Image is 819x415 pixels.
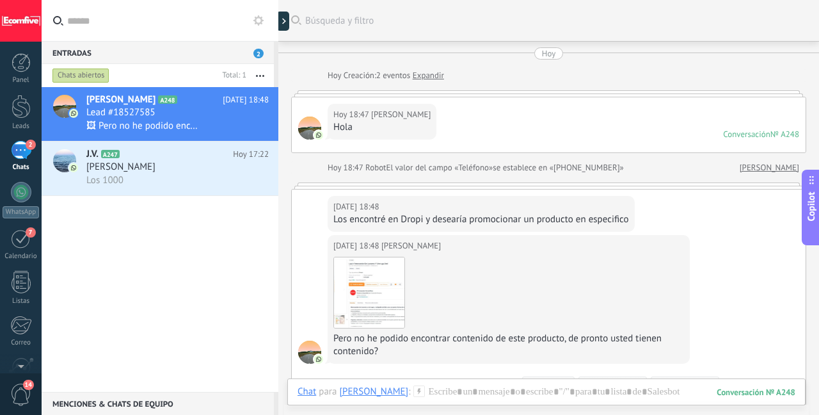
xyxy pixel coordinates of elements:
div: Pero no he podido encontrar contenido de este producto, de pronto usted tienen contenido? [333,332,684,358]
div: Menciones & Chats de equipo [42,392,274,415]
a: avatariconJ.V.A247Hoy 17:22[PERSON_NAME]Los 1000 [42,142,278,195]
span: Lead #18527585 [86,106,155,119]
div: Listas [3,297,40,305]
span: : [408,386,410,398]
img: icon [69,163,78,172]
span: [PERSON_NAME] [86,161,155,174]
a: avataricon[PERSON_NAME]A248[DATE] 18:48Lead #18527585🖼 Pero no he podido encontrar contenido de e... [42,87,278,141]
span: Hansel Castañeda B. [298,341,321,364]
span: El valor del campo «Teléfono» [386,161,493,174]
span: Hansel Castañeda B. [298,117,321,140]
div: Hoy 18:47 [328,161,365,174]
div: Panel [3,76,40,85]
span: se establece en «[PHONE_NUMBER]» [493,161,624,174]
div: Leads [3,122,40,131]
div: Hansel Castañeda B. [339,386,408,397]
span: Hansel Castañeda B. [371,108,431,121]
span: 2 [26,140,36,150]
img: icon [69,109,78,118]
span: A247 [101,150,120,158]
span: [PERSON_NAME] [86,94,155,106]
div: Calendario [3,252,40,261]
div: Entradas [42,41,274,64]
div: Hola [333,121,431,134]
span: 2 eventos [376,69,410,82]
div: Chats [3,163,40,172]
div: № A248 [770,129,799,140]
span: 2 [253,49,264,58]
span: A248 [158,95,177,104]
span: Los 1000 [86,174,123,186]
div: Correo [3,339,40,347]
div: WhatsApp [3,206,39,218]
div: Hoy 18:47 [333,108,371,121]
div: 248 [717,387,795,398]
div: [DATE] 18:48 [333,240,381,252]
div: Hoy [542,47,556,60]
span: para [319,386,337,398]
span: Hoy 17:22 [233,148,269,161]
a: [PERSON_NAME] [740,161,799,174]
span: 14 [23,380,34,390]
div: Creación: [328,69,444,82]
img: cf07c256-9dd4-43a0-91cf-c178439a7dc0 [334,257,404,328]
div: [DATE] 18:48 [333,200,381,213]
span: 🖼 Pero no he podido encontrar contenido de este producto, de pronto usted tienen contenido? [86,120,198,132]
span: 7 [26,227,36,238]
span: J.V. [86,148,99,161]
div: Los encontré en Dropi y desearía promocionar un producto en especifico [333,213,629,226]
span: Robot [365,162,386,173]
span: Búsqueda y filtro [305,15,806,27]
span: Hansel Castañeda B. [381,240,441,252]
span: Copilot [805,192,818,222]
div: Conversación [723,129,770,140]
div: Mostrar [276,12,289,31]
div: Chats abiertos [52,68,109,83]
div: Hoy [328,69,344,82]
a: Expandir [413,69,444,82]
img: com.amocrm.amocrmwa.svg [314,355,323,364]
button: Más [246,64,274,87]
div: Total: 1 [218,69,246,82]
img: com.amocrm.amocrmwa.svg [314,131,323,140]
span: [DATE] 18:48 [223,94,269,106]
